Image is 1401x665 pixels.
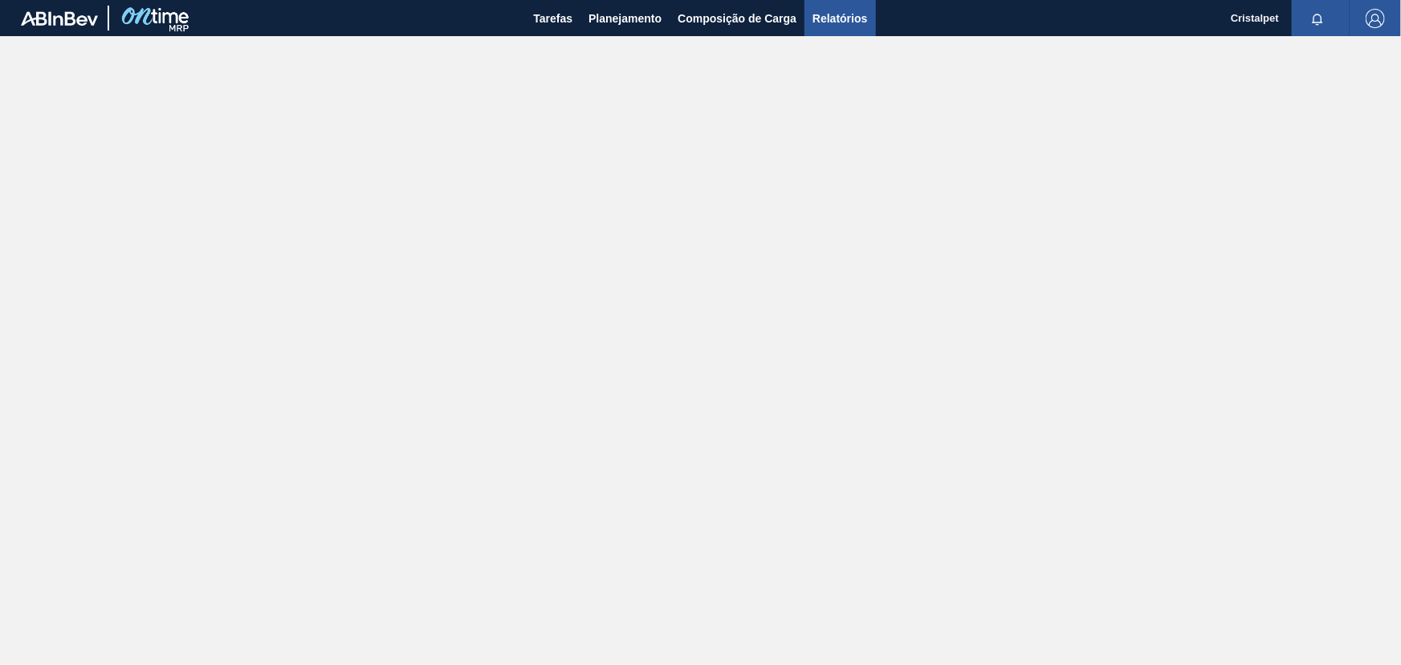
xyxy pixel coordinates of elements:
span: Composição de Carga [678,9,796,28]
span: Tarefas [533,9,572,28]
span: Relatórios [812,9,867,28]
img: TNhmsLtSVTkK8tSr43FrP2fwEKptu5GPRR3wAAAABJRU5ErkJggg== [21,11,98,26]
button: Notificações [1292,7,1343,30]
img: Logout [1366,9,1385,28]
span: Planejamento [589,9,662,28]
